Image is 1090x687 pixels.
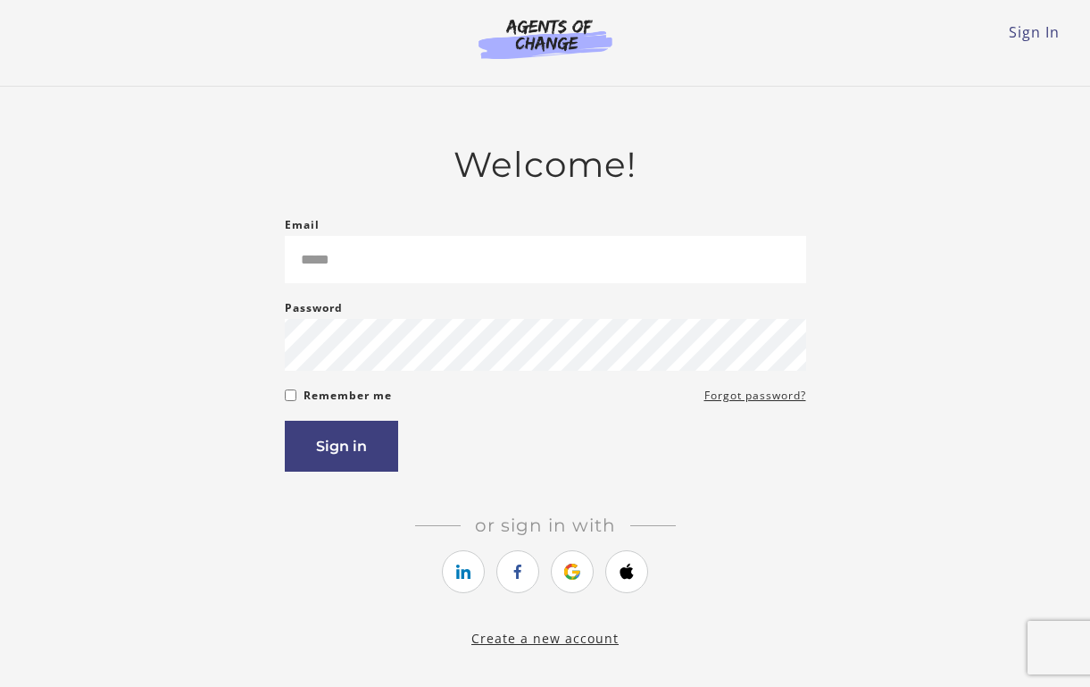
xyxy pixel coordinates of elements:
[551,550,594,593] a: https://courses.thinkific.com/users/auth/google?ss%5Breferral%5D=&ss%5Buser_return_to%5D=&ss%5Bvi...
[704,385,806,406] a: Forgot password?
[471,630,619,647] a: Create a new account
[1009,22,1060,42] a: Sign In
[605,550,648,593] a: https://courses.thinkific.com/users/auth/apple?ss%5Breferral%5D=&ss%5Buser_return_to%5D=&ss%5Bvis...
[442,550,485,593] a: https://courses.thinkific.com/users/auth/linkedin?ss%5Breferral%5D=&ss%5Buser_return_to%5D=&ss%5B...
[285,421,398,472] button: Sign in
[461,515,630,536] span: Or sign in with
[285,297,343,319] label: Password
[285,214,320,236] label: Email
[304,385,392,406] label: Remember me
[285,144,806,186] h2: Welcome!
[460,18,631,59] img: Agents of Change Logo
[496,550,539,593] a: https://courses.thinkific.com/users/auth/facebook?ss%5Breferral%5D=&ss%5Buser_return_to%5D=&ss%5B...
